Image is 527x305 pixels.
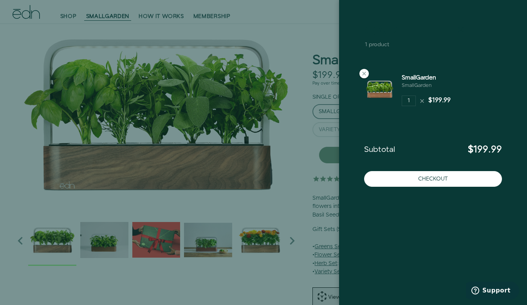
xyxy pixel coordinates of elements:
a: SmallGarden [402,74,436,82]
span: product [369,41,389,49]
span: 1 [365,41,367,49]
iframe: Opens a widget where you can find more information [466,282,519,301]
a: Cart [365,25,408,39]
img: SmallGarden - SmallGarden [364,74,395,105]
span: $199.99 [468,143,502,156]
button: Checkout [364,171,502,187]
div: $199.99 [428,96,451,105]
div: SmallGarden [402,82,436,89]
span: Subtotal [364,145,395,155]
